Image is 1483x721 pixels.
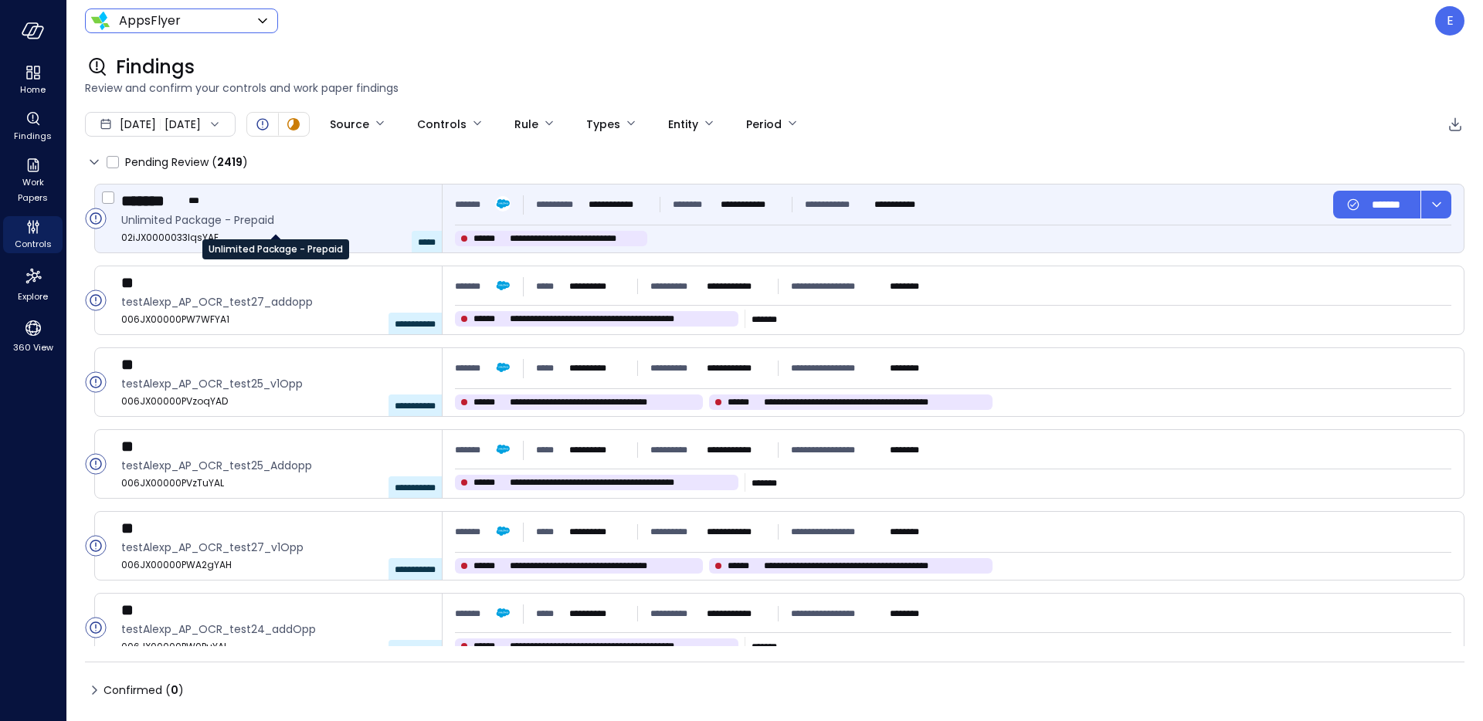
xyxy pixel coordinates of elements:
div: Export to CSV [1446,115,1464,134]
div: In Progress [284,115,303,134]
span: testAlexp_AP_OCR_test27_v1Opp [121,539,429,556]
div: Explore [3,262,63,306]
span: Findings [116,55,195,80]
div: Open [85,617,107,638]
span: testAlexp_AP_OCR_test25_Addopp [121,457,429,474]
span: Explore [18,289,48,304]
div: Rule [514,111,538,137]
p: E [1447,12,1454,30]
span: Controls [15,236,52,252]
span: [DATE] [120,116,156,133]
div: Findings [3,108,63,145]
div: Open [253,115,272,134]
span: Unlimited Package - Prepaid [121,212,429,228]
div: Controls [3,216,63,253]
span: testAlexp_AP_OCR_test24_addOpp [121,621,429,638]
div: Source [330,111,369,137]
span: Review and confirm your controls and work paper findings [85,80,1464,96]
div: Period [746,111,782,137]
span: Work Papers [9,174,56,205]
div: Button group with a nested menu [1333,191,1451,218]
span: 006JX00000PVzoqYAD [121,394,429,409]
div: Home [3,62,63,99]
span: Findings [14,128,52,144]
span: 0 [171,682,178,698]
div: Eleanor Yehudai [1435,6,1464,36]
span: Home [20,82,46,97]
span: testAlexp_AP_OCR_test25_v1Opp [121,375,429,392]
span: 006JX00000PW0PuYAL [121,639,429,655]
div: ( ) [165,682,184,699]
img: Icon [91,12,110,30]
span: 006JX00000PWA2gYAH [121,557,429,573]
button: dropdown-icon-button [1420,191,1451,218]
div: Open [85,371,107,393]
span: 006JX00000PW7WFYA1 [121,312,429,327]
div: 360 View [3,315,63,357]
div: ( ) [212,154,248,171]
div: Unlimited Package - Prepaid [202,239,349,259]
div: Types [586,111,620,137]
p: AppsFlyer [119,12,181,30]
span: 2419 [217,154,243,170]
div: Open [85,208,107,229]
span: Confirmed [104,678,184,702]
div: Entity [668,111,698,137]
div: Open [85,535,107,557]
span: 02iJX0000033IqsYAE [121,230,429,245]
span: 360 View [13,340,53,355]
span: Pending Review [125,150,248,174]
div: Open [85,453,107,475]
div: Work Papers [3,154,63,207]
div: Open [85,289,107,311]
div: Controls [417,111,467,137]
span: 006JX00000PVzTuYAL [121,476,429,491]
span: testAlexp_AP_OCR_test27_addopp [121,293,429,310]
